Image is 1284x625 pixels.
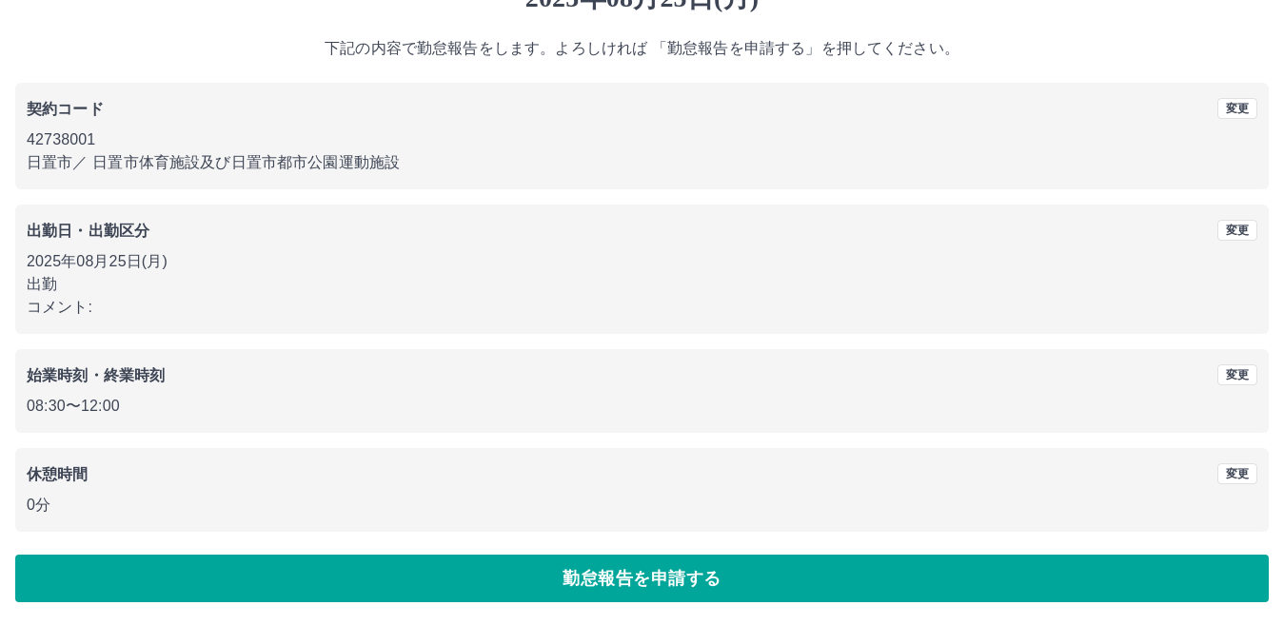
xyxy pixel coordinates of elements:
[15,555,1269,602] button: 勤怠報告を申請する
[27,466,89,482] b: 休憩時間
[27,395,1257,418] p: 08:30 〜 12:00
[1217,98,1257,119] button: 変更
[27,223,149,239] b: 出勤日・出勤区分
[27,101,104,117] b: 契約コード
[15,37,1269,60] p: 下記の内容で勤怠報告をします。よろしければ 「勤怠報告を申請する」を押してください。
[1217,463,1257,484] button: 変更
[27,273,1257,296] p: 出勤
[1217,220,1257,241] button: 変更
[27,151,1257,174] p: 日置市 ／ 日置市体育施設及び日置市都市公園運動施設
[27,128,1257,151] p: 42738001
[27,367,165,383] b: 始業時刻・終業時刻
[27,494,1257,517] p: 0分
[27,250,1257,273] p: 2025年08月25日(月)
[27,296,1257,319] p: コメント:
[1217,364,1257,385] button: 変更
